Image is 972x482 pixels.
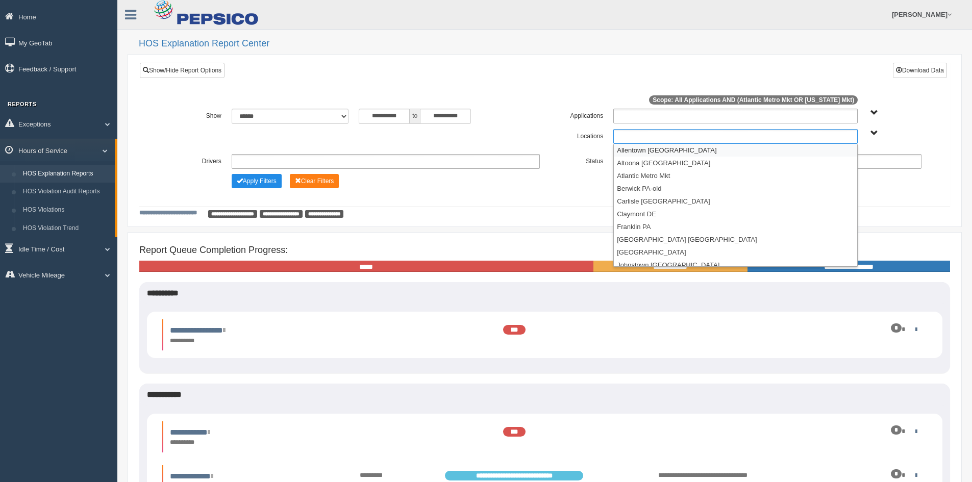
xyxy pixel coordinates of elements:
[410,109,420,124] span: to
[614,169,857,182] li: Atlantic Metro Mkt
[18,219,115,238] a: HOS Violation Trend
[614,259,857,271] li: Johnstown [GEOGRAPHIC_DATA]
[163,154,227,166] label: Drivers
[893,63,947,78] button: Download Data
[545,154,609,166] label: Status
[162,421,927,452] li: Expand
[290,174,339,188] button: Change Filter Options
[163,109,227,121] label: Show
[614,195,857,208] li: Carlisle [GEOGRAPHIC_DATA]
[649,95,858,105] span: Scope: All Applications AND (Atlantic Metro Mkt OR [US_STATE] Mkt)
[614,208,857,220] li: Claymont DE
[139,245,950,256] h4: Report Queue Completion Progress:
[18,201,115,219] a: HOS Violations
[18,183,115,201] a: HOS Violation Audit Reports
[545,129,609,141] label: Locations
[614,233,857,246] li: [GEOGRAPHIC_DATA] [GEOGRAPHIC_DATA]
[614,182,857,195] li: Berwick PA-old
[614,157,857,169] li: Altoona [GEOGRAPHIC_DATA]
[614,220,857,233] li: Franklin PA
[614,246,857,259] li: [GEOGRAPHIC_DATA]
[139,39,962,49] h2: HOS Explanation Report Center
[162,319,927,350] li: Expand
[232,174,282,188] button: Change Filter Options
[18,165,115,183] a: HOS Explanation Reports
[545,109,609,121] label: Applications
[140,63,225,78] a: Show/Hide Report Options
[614,144,857,157] li: Allentown [GEOGRAPHIC_DATA]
